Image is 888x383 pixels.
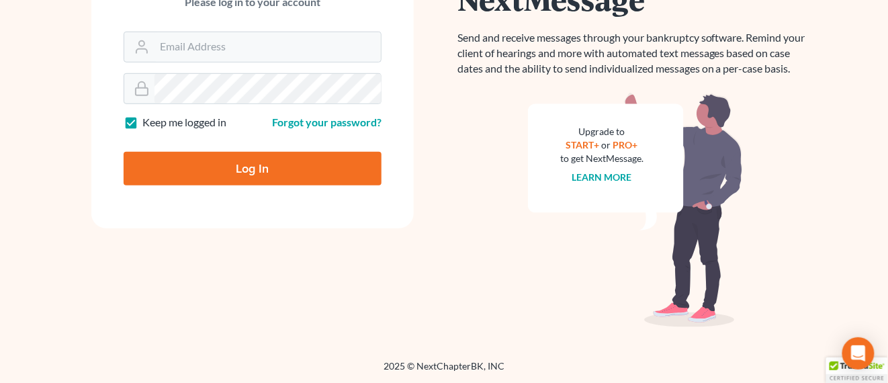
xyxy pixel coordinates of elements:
[613,139,638,151] a: PRO+
[528,93,743,328] img: nextmessage_bg-59042aed3d76b12b5cd301f8e5b87938c9018125f34e5fa2b7a6b67550977c72.svg
[124,152,382,185] input: Log In
[272,116,382,128] a: Forgot your password?
[154,32,381,62] input: Email Address
[457,30,813,77] p: Send and receive messages through your bankruptcy software. Remind your client of hearings and mo...
[572,171,632,183] a: Learn more
[560,125,643,138] div: Upgrade to
[602,139,611,151] span: or
[842,337,875,370] div: Open Intercom Messenger
[560,152,643,165] div: to get NextMessage.
[142,115,226,130] label: Keep me logged in
[826,357,888,383] div: TrustedSite Certified
[566,139,600,151] a: START+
